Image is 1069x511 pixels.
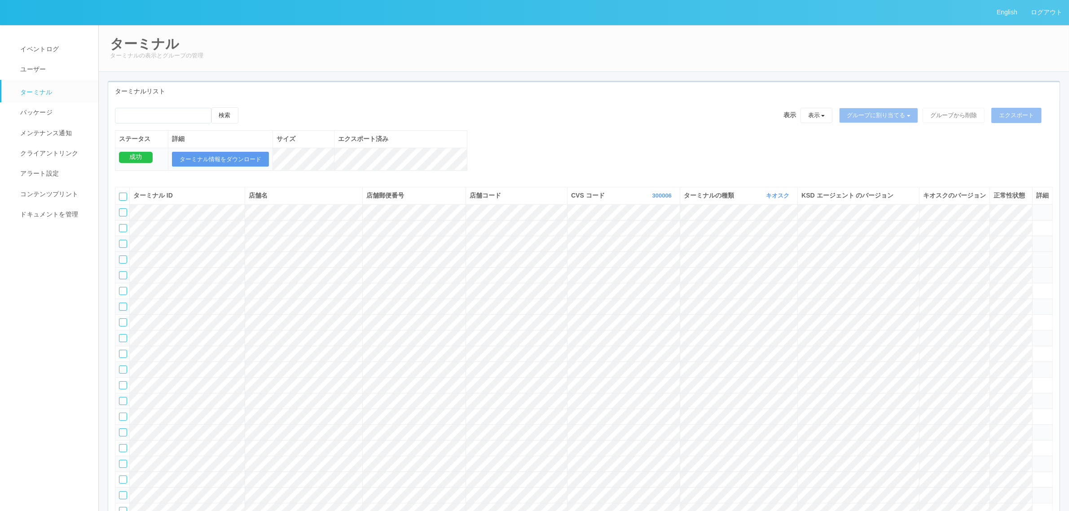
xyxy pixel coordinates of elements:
[18,170,59,177] span: アラート設定
[571,191,607,200] span: CVS コード
[18,66,46,73] span: ユーザー
[801,108,833,123] button: 表示
[18,88,53,96] span: ターミナル
[652,192,674,199] a: 300006
[366,192,404,199] span: 店舗郵便番号
[18,211,78,218] span: ドキュメントを管理
[801,192,893,199] span: KSD エージェント のバージョン
[650,191,676,200] button: 300006
[470,192,501,199] span: 店舗コード
[18,129,72,137] span: メンテナンス通知
[766,192,792,199] a: キオスク
[1,184,106,204] a: コンテンツプリント
[110,36,1058,51] h2: ターミナル
[991,108,1042,123] button: エクスポート
[249,192,268,199] span: 店舗名
[108,82,1060,101] div: ターミナルリスト
[1036,191,1049,200] div: 詳細
[338,134,463,144] div: エクスポート済み
[764,191,794,200] button: キオスク
[1,204,106,225] a: ドキュメントを管理
[18,45,59,53] span: イベントログ
[1,123,106,143] a: メンテナンス通知
[923,108,985,123] button: グループから削除
[172,152,269,167] button: ターミナル情報をダウンロード
[110,51,1058,60] p: ターミナルの表示とグループの管理
[133,191,241,200] div: ターミナル ID
[783,110,796,120] span: 表示
[1,80,106,102] a: ターミナル
[211,107,238,123] button: 検索
[277,134,330,144] div: サイズ
[18,150,78,157] span: クライアントリンク
[1,39,106,59] a: イベントログ
[994,192,1025,199] span: 正常性状態
[1,102,106,123] a: パッケージ
[119,134,164,144] div: ステータス
[923,192,986,199] span: キオスクのバージョン
[1,163,106,184] a: アラート設定
[18,190,78,198] span: コンテンツプリント
[119,152,153,163] div: 成功
[1,59,106,79] a: ユーザー
[172,134,269,144] div: 詳細
[18,109,53,116] span: パッケージ
[839,108,918,123] button: グループに割り当てる
[684,191,736,200] span: ターミナルの種類
[1,143,106,163] a: クライアントリンク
